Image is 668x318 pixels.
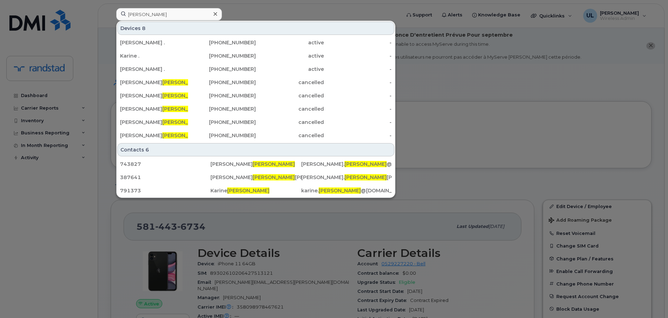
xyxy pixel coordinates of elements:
[188,119,256,126] div: [PHONE_NUMBER]
[210,161,301,168] div: [PERSON_NAME]
[256,92,324,99] div: cancelled
[120,132,188,139] div: [PERSON_NAME]
[162,93,205,99] span: [PERSON_NAME]
[120,52,188,59] div: Karine .
[324,132,392,139] div: -
[146,146,149,153] span: 6
[324,105,392,112] div: -
[188,92,256,99] div: [PHONE_NUMBER]
[301,187,392,194] div: karine. @[DOMAIN_NAME]
[301,174,392,181] div: [PERSON_NAME]. [PERSON_NAME][EMAIL_ADDRESS][DOMAIN_NAME]
[162,79,205,86] span: [PERSON_NAME]
[120,161,210,168] div: 743827
[227,187,269,194] span: [PERSON_NAME]
[117,50,394,62] a: Karine .[PHONE_NUMBER]active-
[117,129,394,142] a: [PERSON_NAME][PERSON_NAME][PHONE_NUMBER]cancelled-
[162,132,205,139] span: [PERSON_NAME]
[319,187,361,194] span: [PERSON_NAME]
[253,174,295,180] span: [PERSON_NAME]
[120,119,188,126] div: [PERSON_NAME] [PERSON_NAME]
[142,25,146,32] span: 8
[324,39,392,46] div: -
[117,89,394,102] a: [PERSON_NAME][PERSON_NAME][PHONE_NUMBER]cancelled-
[324,119,392,126] div: -
[117,36,394,49] a: [PERSON_NAME] .[PHONE_NUMBER]active-
[117,158,394,170] a: 743827[PERSON_NAME][PERSON_NAME][PERSON_NAME].[PERSON_NAME]@[DOMAIN_NAME]
[117,184,394,197] a: 791373Karine[PERSON_NAME]karine.[PERSON_NAME]@[DOMAIN_NAME]
[256,39,324,46] div: active
[120,187,210,194] div: 791373
[344,174,387,180] span: [PERSON_NAME]
[117,22,394,35] div: Devices
[324,79,392,86] div: -
[117,143,394,156] div: Contacts
[188,105,256,112] div: [PHONE_NUMBER]
[256,105,324,112] div: cancelled
[324,66,392,73] div: -
[117,116,394,128] a: [PERSON_NAME][PERSON_NAME][PERSON_NAME][PHONE_NUMBER]cancelled-
[120,92,188,99] div: [PERSON_NAME]
[117,76,394,89] a: [PERSON_NAME][PERSON_NAME][PHONE_NUMBER]cancelled-
[324,52,392,59] div: -
[188,132,256,139] div: [PHONE_NUMBER]
[256,52,324,59] div: active
[120,39,188,46] div: [PERSON_NAME] .
[210,187,301,194] div: Karine
[120,66,188,73] div: [PERSON_NAME] .
[256,79,324,86] div: cancelled
[162,106,205,112] span: [PERSON_NAME]
[120,174,210,181] div: 387641
[256,132,324,139] div: cancelled
[256,66,324,73] div: active
[117,103,394,115] a: [PERSON_NAME][PERSON_NAME]Main - [GEOGRAPHIC_DATA][PHONE_NUMBER]cancelled-
[324,92,392,99] div: -
[188,66,256,73] div: [PHONE_NUMBER]
[210,174,301,181] div: [PERSON_NAME] [PERSON_NAME]
[188,79,256,86] div: [PHONE_NUMBER]
[120,105,188,112] div: [PERSON_NAME] Main - [GEOGRAPHIC_DATA]
[344,161,387,167] span: [PERSON_NAME]
[256,119,324,126] div: cancelled
[117,171,394,184] a: 387641[PERSON_NAME][PERSON_NAME][PERSON_NAME][PERSON_NAME].[PERSON_NAME][PERSON_NAME][EMAIL_ADDRE...
[253,161,295,167] span: [PERSON_NAME]
[162,119,205,125] span: [PERSON_NAME]
[117,63,394,75] a: [PERSON_NAME] .[PHONE_NUMBER]active-
[301,161,392,168] div: [PERSON_NAME]. @[DOMAIN_NAME]
[188,39,256,46] div: [PHONE_NUMBER]
[120,79,188,86] div: [PERSON_NAME]
[188,52,256,59] div: [PHONE_NUMBER]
